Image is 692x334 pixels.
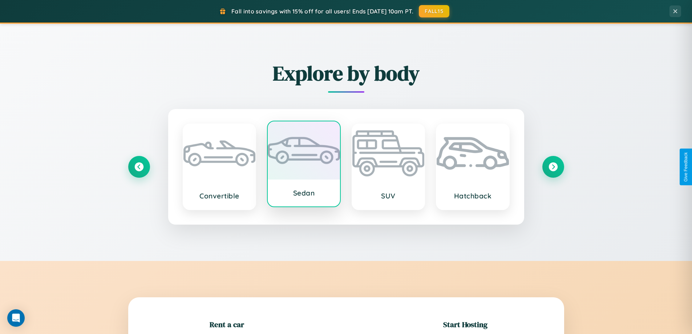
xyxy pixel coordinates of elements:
[210,319,244,330] h2: Rent a car
[191,192,248,200] h3: Convertible
[360,192,417,200] h3: SUV
[683,152,688,182] div: Give Feedback
[231,8,413,15] span: Fall into savings with 15% off for all users! Ends [DATE] 10am PT.
[275,189,333,197] h3: Sedan
[443,319,487,330] h2: Start Hosting
[444,192,502,200] h3: Hatchback
[419,5,449,17] button: FALL15
[7,309,25,327] div: Open Intercom Messenger
[128,59,564,87] h2: Explore by body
